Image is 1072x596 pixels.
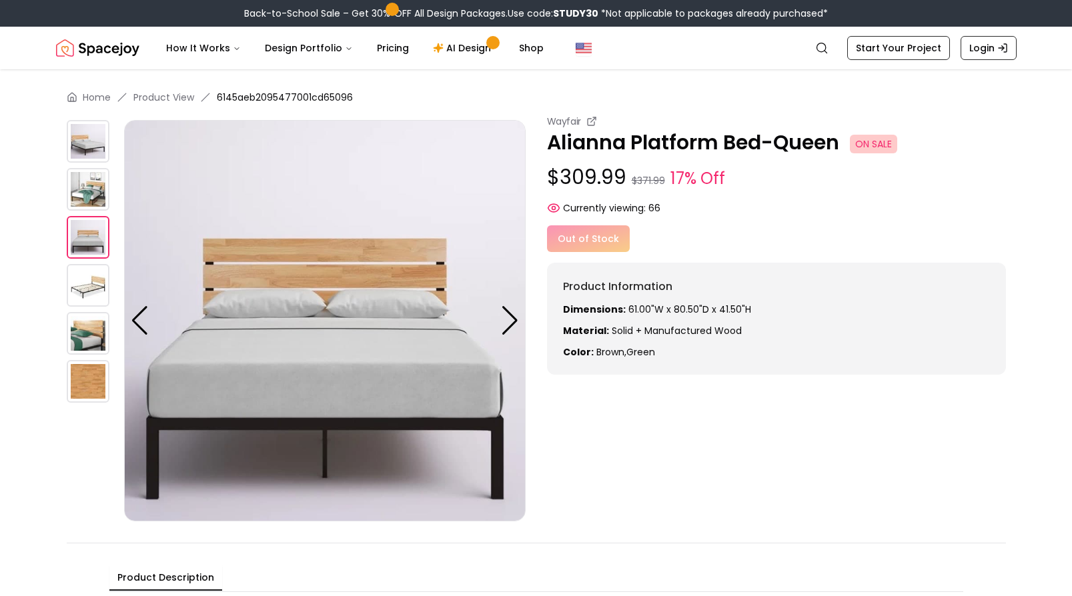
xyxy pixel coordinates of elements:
p: $309.99 [547,165,1006,191]
span: Currently viewing: [563,201,646,215]
img: https://storage.googleapis.com/spacejoy-main/assets/6145aeb2095477001cd65096/product_3_l0eop6poce7 [67,264,109,307]
a: AI Design [422,35,506,61]
p: 61.00"W x 80.50"D x 41.50"H [563,303,990,316]
h6: Product Information [563,279,990,295]
span: Solid + Manufactured Wood [612,324,742,337]
img: United States [576,40,592,56]
strong: Material: [563,324,609,337]
img: https://storage.googleapis.com/spacejoy-main/assets/6145aeb2095477001cd65096/product_0_nm489d8ap39 [67,120,109,163]
button: Product Description [109,565,222,591]
img: https://storage.googleapis.com/spacejoy-main/assets/6145aeb2095477001cd65096/product_5_5g633aj05612 [67,360,109,403]
span: 66 [648,201,660,215]
button: How It Works [155,35,251,61]
small: $371.99 [632,174,665,187]
a: Login [961,36,1017,60]
span: Use code: [508,7,598,20]
span: *Not applicable to packages already purchased* [598,7,828,20]
strong: Dimensions: [563,303,626,316]
div: Back-to-School Sale – Get 30% OFF All Design Packages. [244,7,828,20]
strong: Color: [563,345,594,359]
a: Shop [508,35,554,61]
a: Spacejoy [56,35,139,61]
nav: Global [56,27,1017,69]
a: Start Your Project [847,36,950,60]
li: Product View [133,91,194,104]
button: Design Portfolio [254,35,364,61]
b: STUDY30 [553,7,598,20]
small: Wayfair [547,115,582,128]
nav: Main [155,35,554,61]
img: https://storage.googleapis.com/spacejoy-main/assets/6145aeb2095477001cd65096/product_2_2o60an0kl45e [124,120,526,521]
p: Alianna Platform Bed-Queen [547,131,1006,155]
a: Home [83,91,111,104]
span: ON SALE [850,135,897,153]
img: Spacejoy Logo [56,35,139,61]
img: https://storage.googleapis.com/spacejoy-main/assets/6145aeb2095477001cd65096/product_2_2o60an0kl45e [67,216,109,259]
small: 17% Off [670,167,725,191]
nav: breadcrumb [67,91,1006,104]
img: https://storage.googleapis.com/spacejoy-main/assets/6145aeb2095477001cd65096/product_1_j9ic3l10m1if [67,168,109,211]
span: green [626,345,655,359]
img: https://storage.googleapis.com/spacejoy-main/assets/6145aeb2095477001cd65096/product_4_mo83m29apfh [67,312,109,355]
a: Pricing [366,35,420,61]
span: 6145aeb2095477001cd65096 [217,91,353,104]
span: brown , [596,345,626,359]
